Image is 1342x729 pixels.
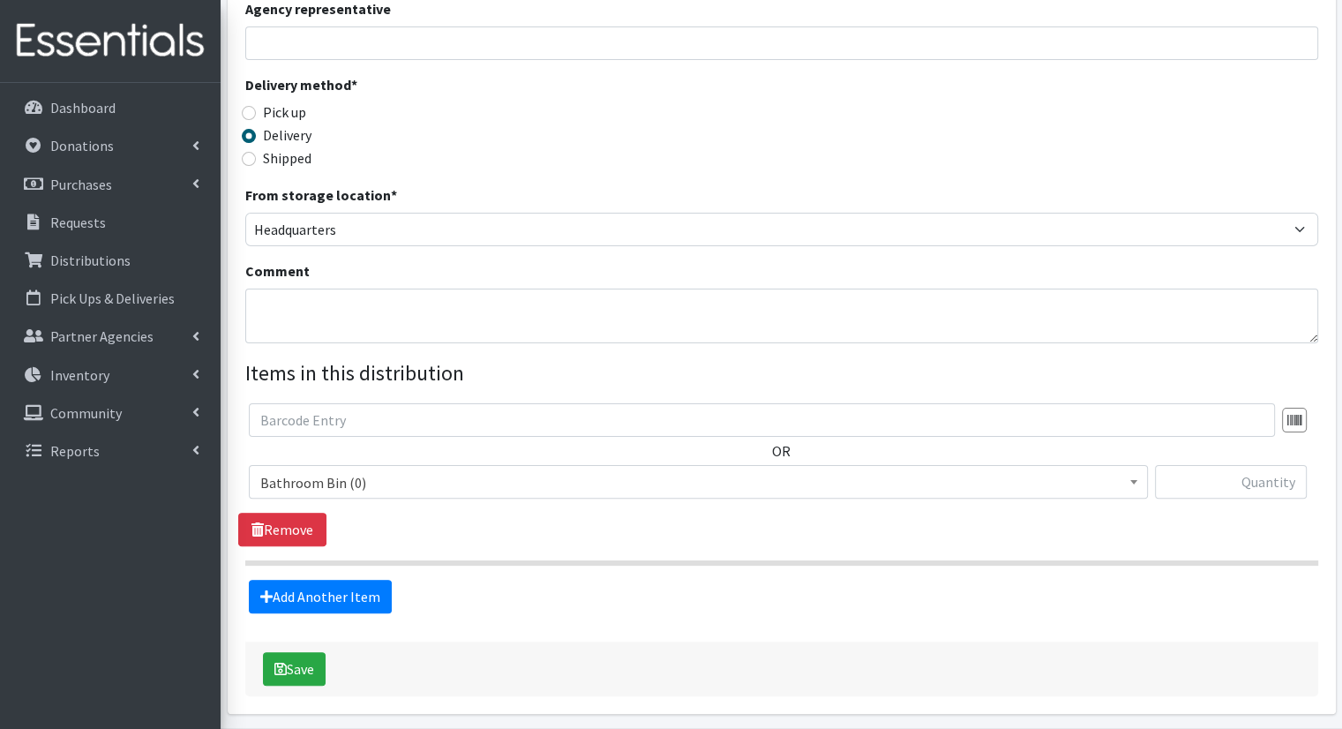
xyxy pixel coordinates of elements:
[245,357,1318,389] legend: Items in this distribution
[245,260,310,282] label: Comment
[50,137,114,154] p: Donations
[263,124,311,146] label: Delivery
[50,214,106,231] p: Requests
[7,281,214,316] a: Pick Ups & Deliveries
[7,205,214,240] a: Requests
[245,184,397,206] label: From storage location
[772,440,791,462] label: OR
[263,652,326,686] button: Save
[7,357,214,393] a: Inventory
[7,90,214,125] a: Dashboard
[7,433,214,469] a: Reports
[7,11,214,71] img: HumanEssentials
[391,186,397,204] abbr: required
[249,403,1275,437] input: Barcode Entry
[245,74,514,101] legend: Delivery method
[249,580,392,613] a: Add Another Item
[50,366,109,384] p: Inventory
[50,404,122,422] p: Community
[50,176,112,193] p: Purchases
[7,395,214,431] a: Community
[50,289,175,307] p: Pick Ups & Deliveries
[263,101,306,123] label: Pick up
[50,99,116,116] p: Dashboard
[263,147,311,169] label: Shipped
[50,327,154,345] p: Partner Agencies
[7,167,214,202] a: Purchases
[7,319,214,354] a: Partner Agencies
[7,128,214,163] a: Donations
[351,76,357,94] abbr: required
[260,470,1136,495] span: Bathroom Bin (0)
[50,252,131,269] p: Distributions
[249,465,1148,499] span: Bathroom Bin (0)
[7,243,214,278] a: Distributions
[238,513,326,546] a: Remove
[1155,465,1307,499] input: Quantity
[50,442,100,460] p: Reports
